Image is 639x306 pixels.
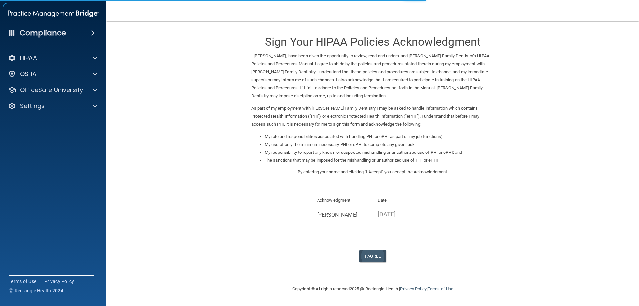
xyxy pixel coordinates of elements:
div: Copyright © All rights reserved 2025 @ Rectangle Health | | [251,278,494,300]
p: Date [378,196,429,204]
input: Full Name [317,209,368,221]
img: PMB logo [8,7,99,20]
li: My responsibility to report any known or suspected mishandling or unauthorized use of PHI or ePHI... [265,149,494,156]
a: Privacy Policy [44,278,74,285]
p: As part of my employment with [PERSON_NAME] Family Dentistry I may be asked to handle information... [251,104,494,128]
li: The sanctions that may be imposed for the mishandling or unauthorized use of PHI or ePHI [265,156,494,164]
a: OSHA [8,70,97,78]
a: Settings [8,102,97,110]
a: HIPAA [8,54,97,62]
p: OSHA [20,70,37,78]
p: [DATE] [378,209,429,220]
p: I, , have been given the opportunity to review, read and understand [PERSON_NAME] Family Dentistr... [251,52,494,100]
p: HIPAA [20,54,37,62]
h4: Compliance [20,28,66,38]
a: Terms of Use [428,286,453,291]
li: My role and responsibilities associated with handling PHI or ePHI as part of my job functions; [265,133,494,141]
p: Settings [20,102,45,110]
li: My use of only the minimum necessary PHI or ePHI to complete any given task; [265,141,494,149]
a: OfficeSafe University [8,86,97,94]
a: Terms of Use [9,278,36,285]
button: I Agree [359,250,386,262]
p: Acknowledgment [317,196,368,204]
ins: [PERSON_NAME] [254,53,286,58]
span: Ⓒ Rectangle Health 2024 [9,287,63,294]
p: OfficeSafe University [20,86,83,94]
h3: Sign Your HIPAA Policies Acknowledgment [251,36,494,48]
a: Privacy Policy [400,286,426,291]
p: By entering your name and clicking "I Accept" you accept the Acknowledgment. [251,168,494,176]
